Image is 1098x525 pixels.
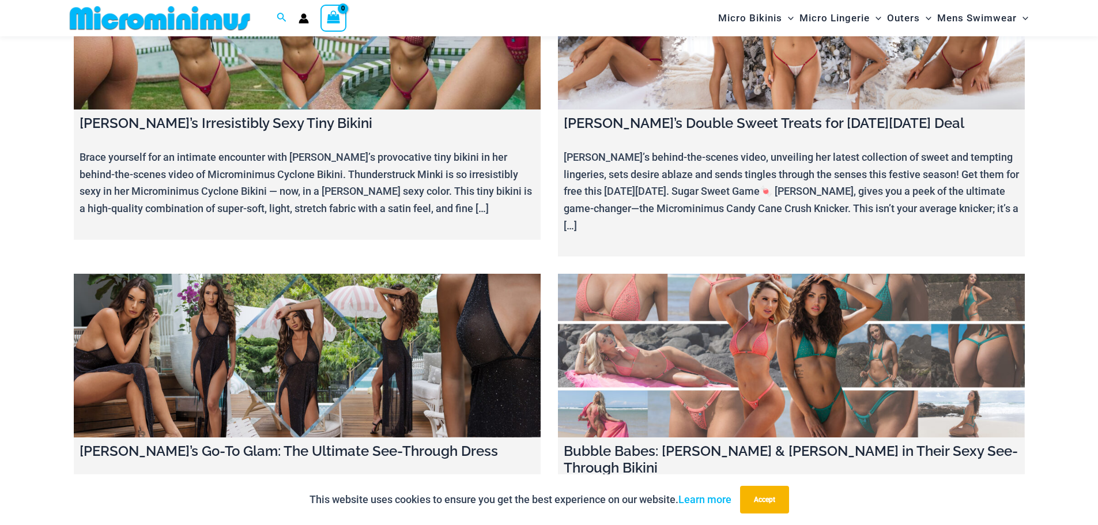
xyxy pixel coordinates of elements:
p: Brace yourself for an intimate encounter with [PERSON_NAME]’s provocative tiny bikini in her behi... [80,149,535,217]
button: Accept [740,486,789,513]
h4: [PERSON_NAME]’s Double Sweet Treats for [DATE][DATE] Deal [564,115,1019,132]
p: This website uses cookies to ensure you get the best experience on our website. [310,491,731,508]
span: Micro Bikinis [718,3,782,33]
a: Account icon link [299,13,309,24]
span: Menu Toggle [1017,3,1028,33]
nav: Site Navigation [714,2,1033,35]
a: Search icon link [277,11,287,25]
a: Tayla’s Go-To Glam: The Ultimate See-Through Dress [74,274,541,437]
a: Micro BikinisMenu ToggleMenu Toggle [715,3,797,33]
a: View Shopping Cart, empty [320,5,347,31]
span: Mens Swimwear [937,3,1017,33]
p: [PERSON_NAME]’s behind-the-scenes video, unveiling her latest collection of sweet and tempting li... [564,149,1019,235]
a: OutersMenu ToggleMenu Toggle [884,3,934,33]
span: Menu Toggle [920,3,931,33]
h4: [PERSON_NAME]’s Go-To Glam: The Ultimate See-Through Dress [80,443,535,460]
span: Menu Toggle [782,3,794,33]
a: Micro LingerieMenu ToggleMenu Toggle [797,3,884,33]
a: Mens SwimwearMenu ToggleMenu Toggle [934,3,1031,33]
img: MM SHOP LOGO FLAT [65,5,255,31]
a: Learn more [678,493,731,505]
h4: Bubble Babes: [PERSON_NAME] & [PERSON_NAME] in Their Sexy See-Through Bikini [564,443,1019,477]
span: Menu Toggle [870,3,881,33]
span: Micro Lingerie [799,3,870,33]
span: Outers [887,3,920,33]
a: Bubble Babes: Tamika & Ilana in Their Sexy See-Through Bikini [558,274,1025,437]
h4: [PERSON_NAME]’s Irresistibly Sexy Tiny Bikini [80,115,535,132]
